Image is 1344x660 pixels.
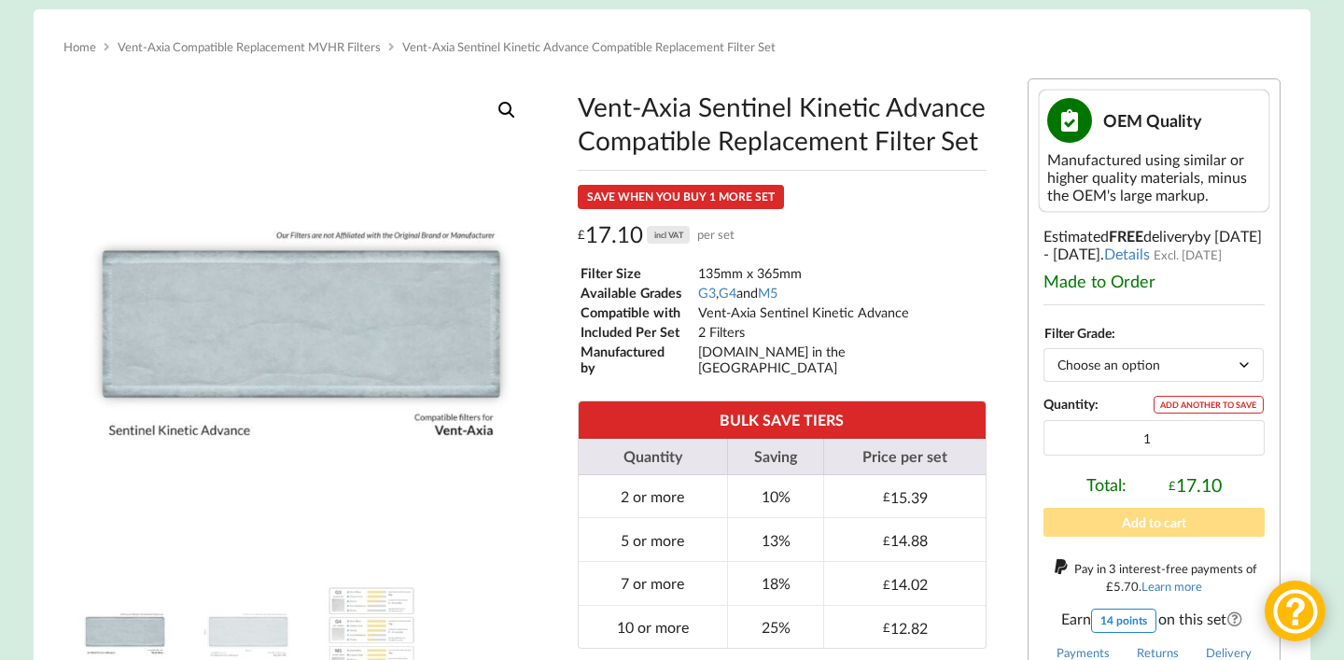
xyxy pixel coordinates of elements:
div: 15.39 [883,488,928,506]
div: ADD ANOTHER TO SAVE [1154,396,1264,414]
span: £ [883,620,890,635]
td: Included Per Set [580,323,696,341]
span: £ [883,489,890,504]
span: £ [883,533,890,548]
a: Returns [1137,645,1179,660]
div: 14 points [1091,609,1156,633]
a: View full-screen image gallery [490,93,524,127]
span: £ [1106,579,1113,594]
div: 14.02 [883,575,928,593]
a: Payments [1057,645,1110,660]
span: Excl. [DATE] [1154,247,1222,262]
span: per set [697,220,735,249]
span: Pay in 3 interest-free payments of . [1074,561,1257,594]
td: Available Grades [580,284,696,302]
td: Filter Size [580,264,696,282]
td: 7 or more [579,561,727,605]
div: 17.10 [578,220,735,249]
label: Filter Grade [1044,325,1112,341]
span: £ [578,220,585,249]
td: 18% [727,561,823,605]
span: by [DATE] - [DATE] [1043,227,1262,262]
td: 13% [727,517,823,561]
div: Made to Order [1043,271,1265,291]
th: BULK SAVE TIERS [579,401,986,438]
th: Quantity [579,439,727,475]
td: Manufactured by [580,343,696,376]
a: M5 [758,285,777,301]
td: 135mm x 365mm [697,264,985,282]
a: Learn more [1141,579,1202,594]
b: FREE [1109,227,1143,245]
td: 10% [727,475,823,518]
a: G3 [698,285,716,301]
span: Earn on this set [1043,609,1265,633]
a: Delivery [1206,645,1252,660]
div: 14.88 [883,531,928,549]
th: Price per set [823,439,986,475]
td: 5 or more [579,517,727,561]
span: Vent-Axia Sentinel Kinetic Advance Compatible Replacement Filter Set [402,39,776,54]
div: Manufactured using similar or higher quality materials, minus the OEM's large markup. [1047,150,1261,204]
button: Add to cart [1043,508,1265,537]
td: 2 or more [579,475,727,518]
td: Compatible with [580,303,696,321]
span: £ [1169,478,1176,493]
span: £ [883,577,890,592]
td: 10 or more [579,605,727,649]
a: Details [1104,245,1150,262]
td: [DOMAIN_NAME] in the [GEOGRAPHIC_DATA] [697,343,985,376]
div: 12.82 [883,619,928,637]
div: 17.10 [1169,474,1222,496]
h1: Vent-Axia Sentinel Kinetic Advance Compatible Replacement Filter Set [578,90,987,157]
span: OEM Quality [1103,110,1202,131]
a: Vent-Axia Compatible Replacement MVHR Filters [118,39,381,54]
td: Vent-Axia Sentinel Kinetic Advance [697,303,985,321]
a: G4 [719,285,736,301]
a: Home [63,39,96,54]
td: 2 Filters [697,323,985,341]
td: 25% [727,605,823,649]
div: 5.70 [1106,579,1139,594]
div: SAVE WHEN YOU BUY 1 MORE SET [578,185,784,209]
div: incl VAT [647,226,690,244]
input: Product quantity [1043,420,1265,456]
span: Total: [1086,474,1127,496]
th: Saving [727,439,823,475]
td: , and [697,284,985,302]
